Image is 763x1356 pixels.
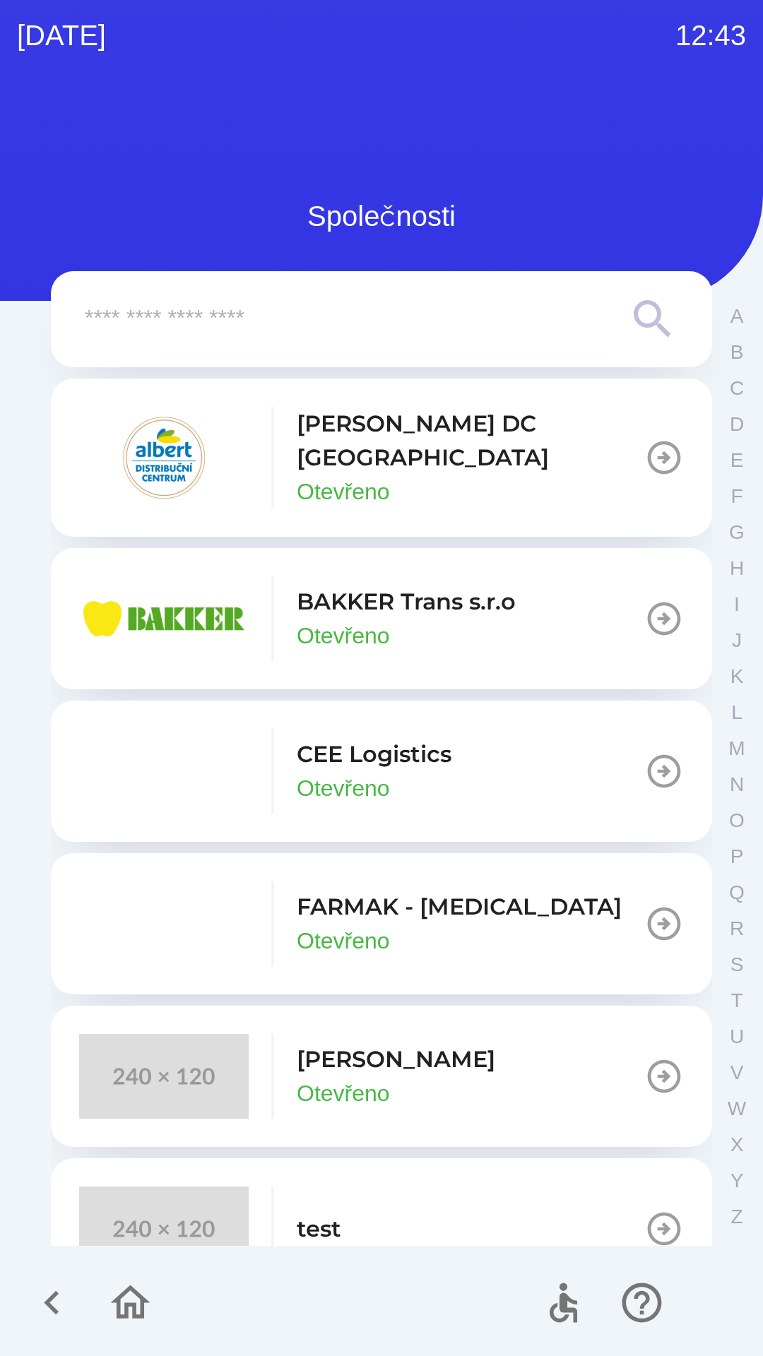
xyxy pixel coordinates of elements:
[731,844,744,869] p: P
[731,1168,744,1193] p: Y
[719,478,755,514] button: F
[730,772,744,797] p: N
[297,1042,495,1076] p: [PERSON_NAME]
[297,737,451,771] p: CEE Logistics
[51,853,712,994] button: FARMAK - [MEDICAL_DATA]Otevřeno
[731,448,744,472] p: E
[731,988,743,1013] p: T
[719,802,755,838] button: O
[734,592,740,617] p: I
[79,576,249,661] img: eba99837-dbda-48f3-8a63-9647f5990611.png
[297,475,390,509] p: Otevřeno
[297,1212,341,1246] p: test
[730,1024,744,1049] p: U
[51,379,712,537] button: [PERSON_NAME] DC [GEOGRAPHIC_DATA]Otevřeno
[732,628,742,653] p: J
[719,406,755,442] button: D
[731,664,744,689] p: K
[719,514,755,550] button: G
[719,1018,755,1054] button: U
[731,1060,744,1085] p: V
[697,1284,735,1322] img: cs flag
[719,838,755,874] button: P
[731,700,743,725] p: L
[731,484,743,509] p: F
[719,946,755,982] button: S
[719,694,755,730] button: L
[51,701,712,842] button: CEE LogisticsOtevřeno
[297,619,390,653] p: Otevřeno
[719,586,755,622] button: I
[719,370,755,406] button: C
[51,548,712,689] button: BAKKER Trans s.r.oOtevřeno
[729,520,745,545] p: G
[719,874,755,910] button: Q
[79,729,249,814] img: ba8847e2-07ef-438b-a6f1-28de549c3032.png
[731,1204,743,1229] p: Z
[297,1076,390,1110] p: Otevřeno
[731,340,744,364] p: B
[297,924,390,958] p: Otevřeno
[729,880,745,905] p: Q
[297,890,622,924] p: FARMAK - [MEDICAL_DATA]
[79,881,249,966] img: 5ee10d7b-21a5-4c2b-ad2f-5ef9e4226557.png
[51,99,712,167] img: Logo
[719,1126,755,1162] button: X
[307,195,456,237] p: Společnosti
[719,1090,755,1126] button: W
[719,622,755,658] button: J
[730,412,744,436] p: D
[730,376,744,400] p: C
[728,736,745,761] p: M
[719,334,755,370] button: B
[719,550,755,586] button: H
[719,982,755,1018] button: T
[719,766,755,802] button: N
[728,1096,746,1121] p: W
[731,304,744,328] p: A
[79,1034,249,1119] img: 240x120
[719,1199,755,1235] button: Z
[731,1132,744,1157] p: X
[17,14,106,56] p: [DATE]
[731,952,744,977] p: S
[675,14,746,56] p: 12:43
[719,442,755,478] button: E
[297,407,644,475] p: [PERSON_NAME] DC [GEOGRAPHIC_DATA]
[297,585,516,619] p: BAKKER Trans s.r.o
[79,415,249,500] img: 092fc4fe-19c8-4166-ad20-d7efd4551fba.png
[79,1186,249,1271] img: 240x120
[297,771,390,805] p: Otevřeno
[719,1162,755,1199] button: Y
[719,910,755,946] button: R
[730,916,744,941] p: R
[729,808,745,833] p: O
[719,298,755,334] button: A
[51,1006,712,1147] button: [PERSON_NAME]Otevřeno
[719,658,755,694] button: K
[719,730,755,766] button: M
[719,1054,755,1090] button: V
[730,556,744,581] p: H
[51,1158,712,1299] button: test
